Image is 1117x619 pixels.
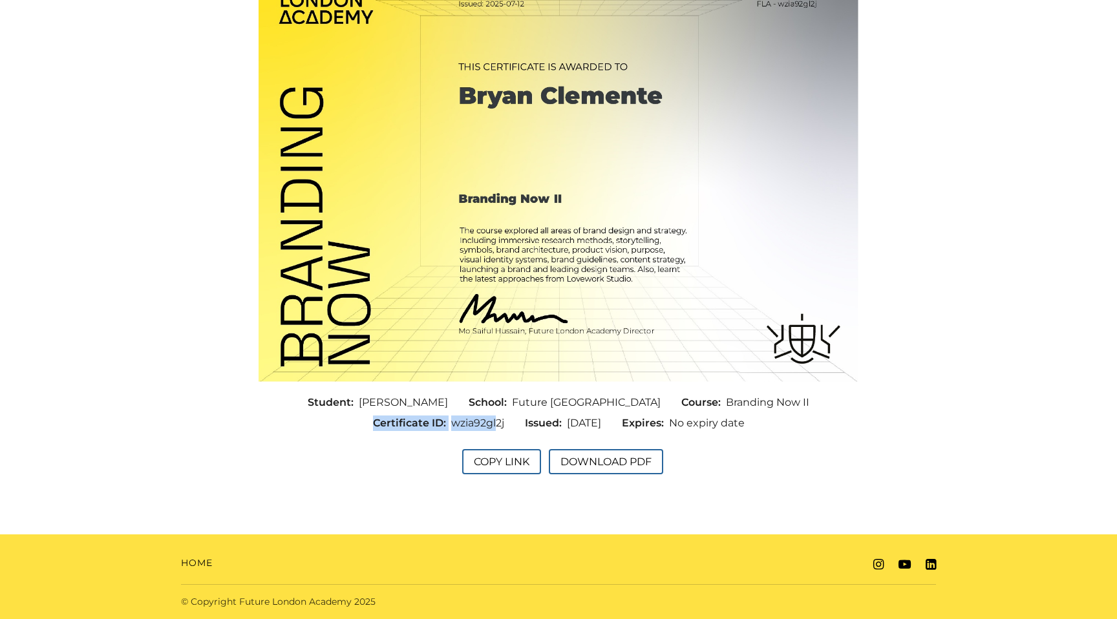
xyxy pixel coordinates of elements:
span: [DATE] [567,415,601,431]
span: Issued: [525,415,567,431]
span: Expires: [622,415,669,431]
span: Student: [308,395,359,410]
span: wzia92gl2j [451,415,504,431]
span: Course: [681,395,726,410]
span: No expiry date [669,415,745,431]
span: Future [GEOGRAPHIC_DATA] [512,395,661,410]
a: Home [181,556,213,570]
span: Certificate ID: [373,415,451,431]
span: School: [469,395,512,410]
button: Download PDF [549,449,663,474]
button: Copy Link [462,449,541,474]
span: Branding Now II [726,395,809,410]
div: © Copyright Future London Academy 2025 [171,595,558,609]
span: [PERSON_NAME] [359,395,448,410]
